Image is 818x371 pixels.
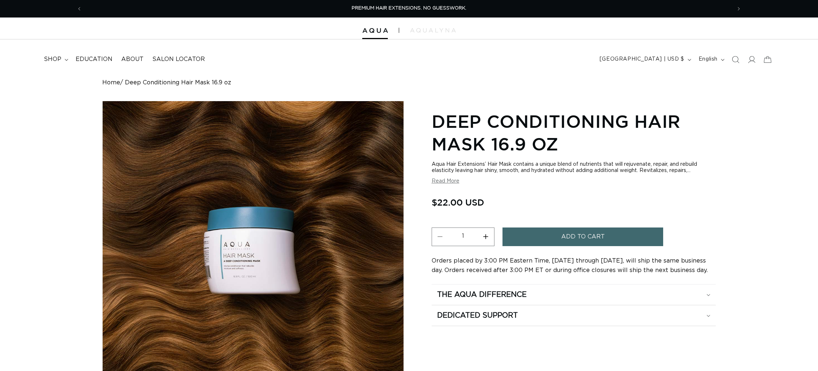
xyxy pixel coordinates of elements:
[410,28,456,32] img: aqualyna.com
[694,53,727,66] button: English
[432,161,716,174] div: Aqua Hair Extensions’ Hair Mask contains a unique blend of nutrients that will rejuvenate, repair...
[44,56,61,63] span: shop
[102,79,716,86] nav: breadcrumbs
[76,56,112,63] span: Education
[152,56,205,63] span: Salon Locator
[561,227,605,246] span: Add to cart
[432,258,708,273] span: Orders placed by 3:00 PM Eastern Time, [DATE] through [DATE], will ship the same business day. Or...
[71,2,87,16] button: Previous announcement
[121,56,144,63] span: About
[437,311,518,320] h2: Dedicated Support
[432,110,716,156] h1: Deep Conditioning Hair Mask 16.9 oz
[352,6,466,11] span: PREMIUM HAIR EXTENSIONS. NO GUESSWORK.
[432,178,459,184] button: Read More
[731,2,747,16] button: Next announcement
[148,51,209,68] a: Salon Locator
[125,79,231,86] span: Deep Conditioning Hair Mask 16.9 oz
[102,79,120,86] a: Home
[600,56,684,63] span: [GEOGRAPHIC_DATA] | USD $
[432,284,716,305] summary: The Aqua Difference
[502,227,663,246] button: Add to cart
[595,53,694,66] button: [GEOGRAPHIC_DATA] | USD $
[432,195,484,209] span: $22.00 USD
[727,51,744,68] summary: Search
[39,51,71,68] summary: shop
[117,51,148,68] a: About
[699,56,718,63] span: English
[437,290,527,299] h2: The Aqua Difference
[432,305,716,326] summary: Dedicated Support
[71,51,117,68] a: Education
[362,28,388,33] img: Aqua Hair Extensions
